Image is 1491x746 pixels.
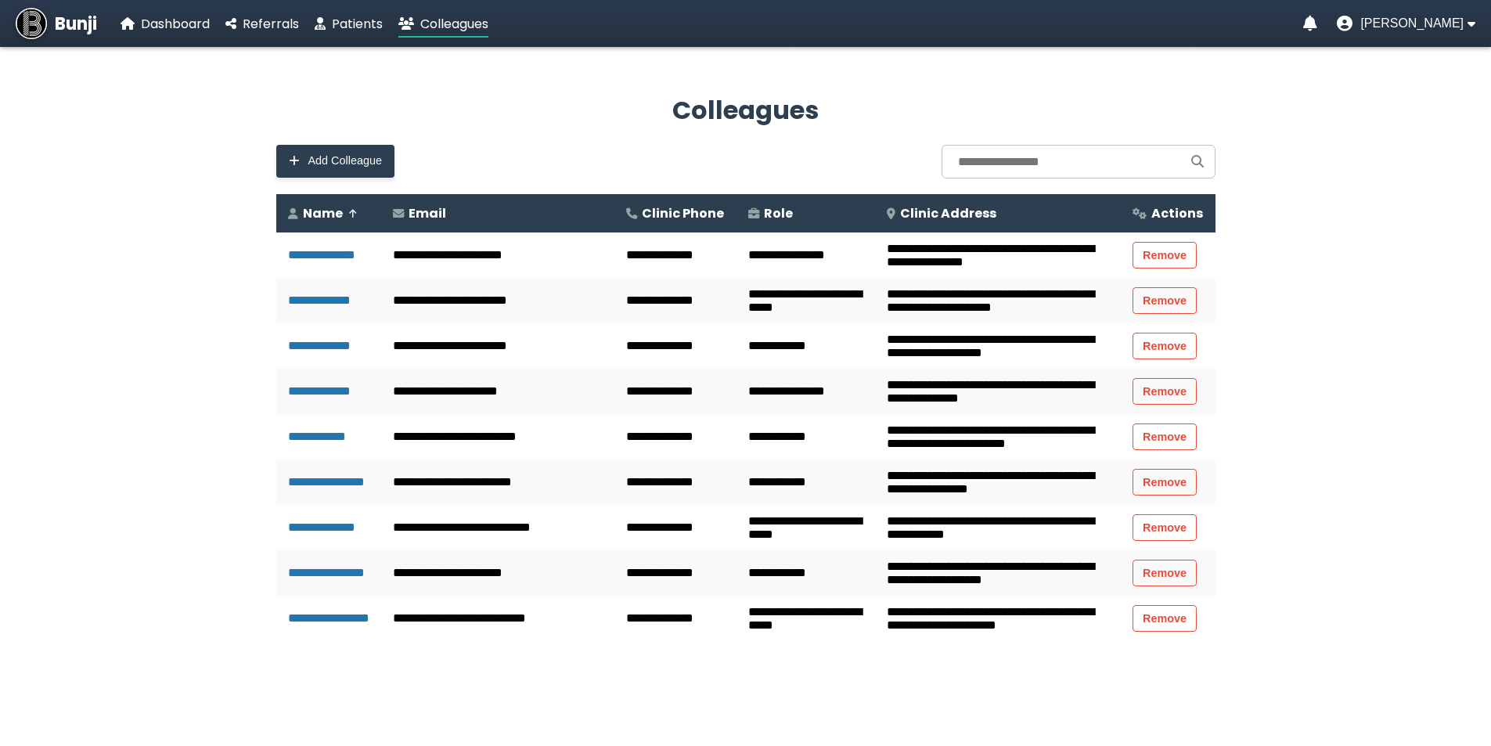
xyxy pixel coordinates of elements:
span: Bunji [55,11,97,37]
th: Role [736,194,875,232]
span: Colleagues [420,15,488,33]
span: [PERSON_NAME] [1360,16,1464,31]
img: Bunji Dental Referral Management [16,8,47,39]
button: Remove [1133,560,1197,586]
th: Clinic Address [875,194,1121,232]
a: Bunji [16,8,97,39]
span: Dashboard [141,15,210,33]
span: Add Colleague [308,154,382,168]
th: Clinic Phone [614,194,736,232]
a: Referrals [225,14,299,34]
a: Dashboard [121,14,210,34]
button: Remove [1133,287,1197,314]
th: Email [381,194,614,232]
button: Add Colleague [276,145,394,178]
button: Remove [1133,605,1197,632]
button: Remove [1133,242,1197,268]
button: User menu [1337,16,1475,31]
th: Name [276,194,382,232]
button: Remove [1133,378,1197,405]
a: Notifications [1303,16,1317,31]
a: Patients [315,14,383,34]
button: Remove [1133,469,1197,496]
span: Referrals [243,15,299,33]
button: Remove [1133,333,1197,359]
button: Remove [1133,423,1197,450]
button: Remove [1133,514,1197,541]
h2: Colleagues [276,92,1215,129]
a: Colleagues [398,14,488,34]
th: Actions [1121,194,1215,232]
span: Patients [332,15,383,33]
